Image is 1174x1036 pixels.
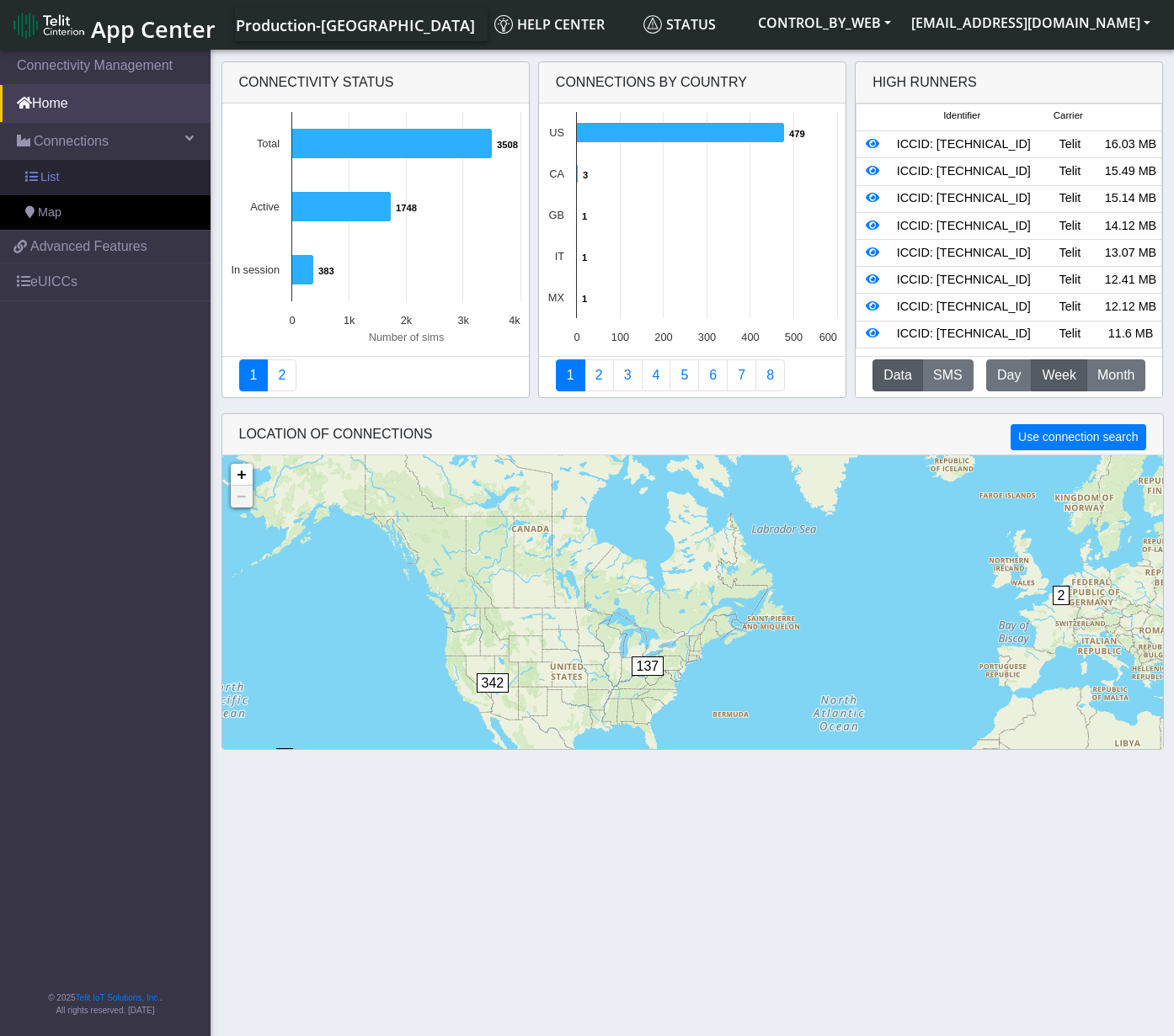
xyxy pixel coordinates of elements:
[643,15,716,34] span: Status
[497,140,518,150] text: 3508
[318,266,334,276] text: 383
[611,331,629,343] text: 100
[1100,217,1161,236] div: 14.12 MB
[888,271,1039,290] div: ICCID: [TECHNICAL_ID]
[239,359,269,391] a: Connectivity status
[727,359,756,391] a: Zero Session
[819,331,836,343] text: 600
[1039,135,1100,154] div: Telit
[276,748,293,799] div: 2
[38,204,61,222] span: Map
[222,414,1163,455] div: LOCATION OF CONNECTIONS
[582,294,587,304] text: 1
[548,291,565,304] text: MX
[488,8,637,41] a: Help center
[556,359,585,391] a: Connections By Country
[1100,325,1161,343] div: 11.6 MB
[943,109,980,123] span: Identifier
[1039,244,1100,263] div: Telit
[477,673,510,693] span: 342
[1031,359,1087,391] button: Week
[872,359,923,391] button: Data
[509,314,520,327] text: 4k
[872,72,977,93] div: High Runners
[549,167,564,180] text: CA
[1100,298,1161,316] div: 12.12 MB
[231,263,280,276] text: In session
[1039,162,1100,181] div: Telit
[76,993,160,1002] a: Telit IoT Solutions, Inc.
[888,244,1039,263] div: ICCID: [TECHNICAL_ID]
[785,331,803,343] text: 500
[368,331,444,343] text: Number of sims
[1100,189,1161,208] div: 15.14 MB
[235,8,474,41] a: Your current platform instance
[13,7,213,43] a: App Center
[30,236,147,257] span: Advanced Features
[1039,298,1100,316] div: Telit
[748,8,901,38] button: CONTROL_BY_WEB
[34,131,109,151] span: Connections
[539,62,846,104] div: Connections By Country
[1039,271,1100,290] div: Telit
[654,331,672,343] text: 200
[642,359,671,391] a: Connections By Carrier
[1086,359,1145,391] button: Month
[548,209,564,221] text: GB
[1100,162,1161,181] div: 15.49 MB
[1039,325,1100,343] div: Telit
[574,331,579,343] text: 0
[236,15,475,35] span: Production-[GEOGRAPHIC_DATA]
[556,359,829,391] nav: Summary paging
[276,748,294,768] span: 2
[250,200,280,213] text: Active
[997,365,1021,385] span: Day
[755,359,785,391] a: Not Connected for 30 days
[289,314,295,327] text: 0
[1100,135,1161,154] div: 16.03 MB
[901,8,1161,38] button: [EMAIL_ADDRESS][DOMAIN_NAME]
[888,135,1039,154] div: ICCID: [TECHNICAL_ID]
[698,331,716,343] text: 300
[1042,365,1076,385] span: Week
[549,126,564,139] text: US
[888,162,1039,181] div: ICCID: [TECHNICAL_ID]
[1039,217,1100,236] div: Telit
[231,464,253,486] a: Zoom in
[888,298,1039,316] div: ICCID: [TECHNICAL_ID]
[888,217,1039,236] div: ICCID: [TECHNICAL_ID]
[1100,271,1161,290] div: 12.41 MB
[91,13,216,45] span: App Center
[239,359,512,391] nav: Summary paging
[643,15,662,34] img: status.svg
[396,203,417,213] text: 1748
[698,359,728,391] a: 14 Days Trend
[256,137,279,150] text: Total
[267,359,296,391] a: Deployment status
[222,62,529,104] div: Connectivity status
[613,359,643,391] a: Usage per Country
[1011,424,1145,450] button: Use connection search
[494,15,605,34] span: Help center
[457,314,469,327] text: 3k
[670,359,699,391] a: Usage by Carrier
[1054,109,1083,123] span: Carrier
[494,15,513,34] img: knowledge.svg
[582,252,587,263] text: 1
[922,359,974,391] button: SMS
[554,250,564,263] text: IT
[1097,365,1134,385] span: Month
[1053,586,1070,605] span: 2
[13,12,84,39] img: logo-telit-cinterion-gw-new.png
[888,189,1039,208] div: ICCID: [TECHNICAL_ID]
[888,325,1039,343] div: ICCID: [TECHNICAL_ID]
[632,656,664,676] span: 137
[582,211,587,221] text: 1
[637,8,748,41] a: Status
[789,129,805,139] text: 479
[400,314,412,327] text: 2k
[343,314,355,327] text: 1k
[231,486,253,507] a: Zoom out
[1100,244,1161,263] div: 13.07 MB
[741,331,759,343] text: 400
